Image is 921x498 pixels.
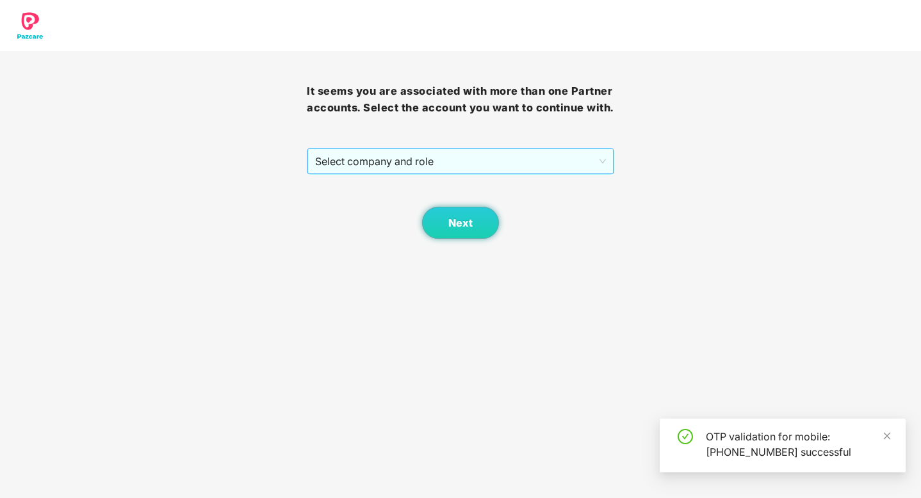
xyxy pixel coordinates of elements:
div: OTP validation for mobile: [PHONE_NUMBER] successful [706,429,890,460]
span: Select company and role [315,149,605,173]
h3: It seems you are associated with more than one Partner accounts. Select the account you want to c... [307,83,614,116]
button: Next [422,207,499,239]
span: close [883,431,892,440]
span: check-circle [678,429,693,444]
span: Next [448,217,473,229]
